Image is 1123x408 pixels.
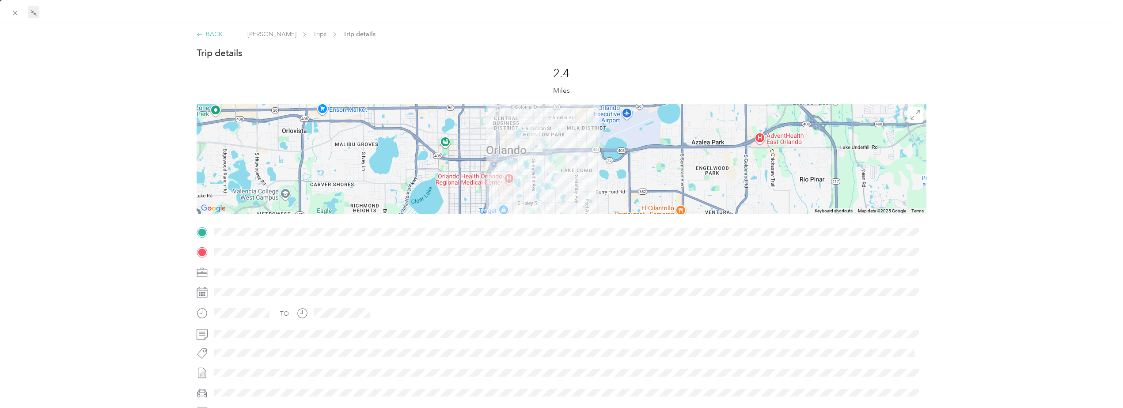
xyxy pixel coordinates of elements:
div: TO [280,309,289,318]
a: Terms (opens in new tab) [911,208,924,213]
iframe: Everlance-gr Chat Button Frame [1074,359,1123,408]
p: Miles [553,85,570,96]
span: Trips [313,30,326,39]
span: [PERSON_NAME] [247,30,296,39]
span: Trip details [343,30,376,39]
div: BACK [197,30,223,39]
p: 2.4 [553,67,569,81]
a: Open this area in Google Maps (opens a new window) [199,203,228,214]
p: Trip details [197,47,242,59]
img: Google [199,203,228,214]
button: Keyboard shortcuts [815,208,853,214]
span: Map data ©2025 Google [858,208,906,213]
